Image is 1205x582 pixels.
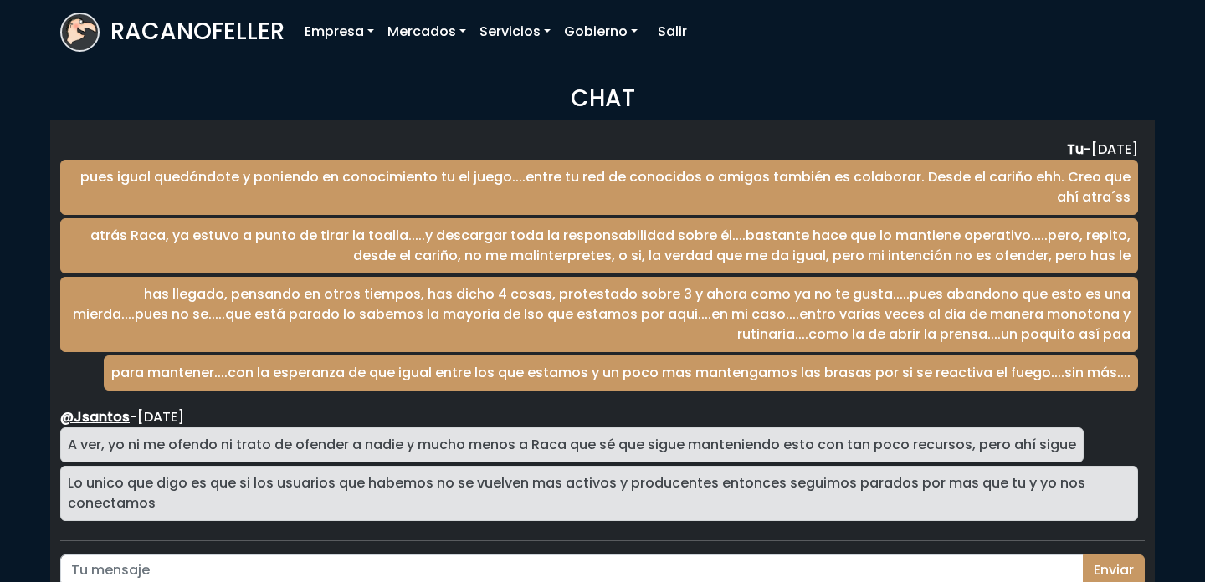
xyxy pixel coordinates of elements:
[1091,140,1138,159] span: lunes, mayo 5, 2025 1:23 PM
[651,15,694,48] a: Salir
[1067,140,1084,159] strong: Tu
[381,15,473,48] a: Mercados
[110,18,285,46] h3: RACANOFELLER
[60,407,130,426] a: @Jsantos
[60,407,1138,427] div: -
[473,15,557,48] a: Servicios
[60,84,1145,113] h3: CHAT
[62,14,98,46] img: logoracarojo.png
[137,407,184,426] span: lunes, mayo 5, 2025 8:20 PM
[60,277,1138,352] div: has llegado, pensando en otros tiempos, has dicho 4 cosas, protestado sobre 3 y ahora como ya no ...
[60,8,285,56] a: RACANOFELLER
[104,355,1138,391] div: para mantener....con la esperanza de que igual entre los que estamos y un poco mas mantengamos la...
[60,140,1138,160] div: -
[60,427,1084,462] div: A ver, yo ni me ofendo ni trato de ofender a nadie y mucho menos a Raca que sé que sigue mantenie...
[60,160,1138,215] div: pues igual quedándote y poniendo en conocimiento tu el juego....entre tu red de conocidos o amigo...
[298,15,381,48] a: Empresa
[557,15,644,48] a: Gobierno
[60,218,1138,273] div: atrás Raca, ya estuvo a punto de tirar la toalla.....y descargar toda la responsabilidad sobre él...
[60,466,1138,521] div: Lo unico que digo es que si los usuarios que habemos no se vuelven mas activos y producentes ento...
